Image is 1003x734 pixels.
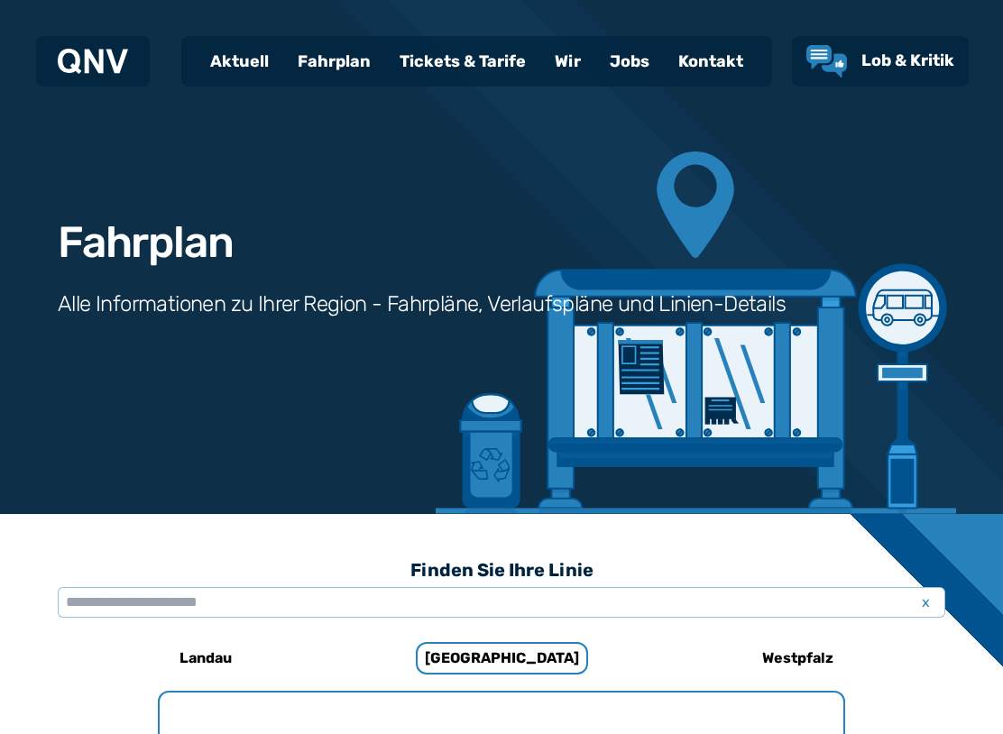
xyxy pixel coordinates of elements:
h3: Finden Sie Ihre Linie [58,550,945,590]
a: [GEOGRAPHIC_DATA] [382,637,621,680]
a: Jobs [595,38,664,85]
h6: Westpfalz [755,644,841,673]
span: Lob & Kritik [861,50,954,70]
a: Aktuell [196,38,283,85]
a: QNV Logo [58,43,128,79]
a: Tickets & Tarife [385,38,540,85]
span: x [913,592,938,613]
a: Lob & Kritik [806,45,954,78]
img: QNV Logo [58,49,128,74]
a: Westpfalz [677,637,917,680]
a: Kontakt [664,38,758,85]
h6: Landau [172,644,239,673]
h6: [GEOGRAPHIC_DATA] [416,642,588,674]
h3: Alle Informationen zu Ihrer Region - Fahrpläne, Verlaufspläne und Linien-Details [58,289,786,318]
a: Landau [86,637,326,680]
a: Fahrplan [283,38,385,85]
h1: Fahrplan [58,221,233,264]
a: Wir [540,38,595,85]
